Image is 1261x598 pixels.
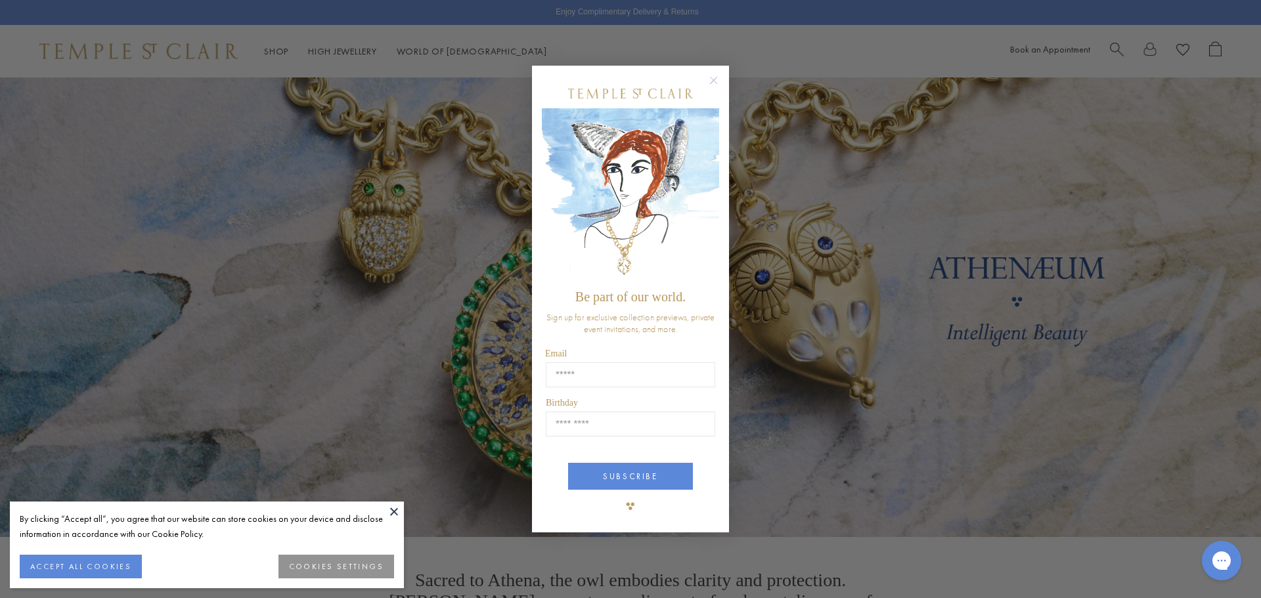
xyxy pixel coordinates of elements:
[712,79,728,95] button: Close dialog
[568,463,693,490] button: SUBSCRIBE
[617,493,644,519] img: TSC
[542,108,719,284] img: c4a9eb12-d91a-4d4a-8ee0-386386f4f338.jpeg
[545,349,567,358] span: Email
[1195,536,1248,585] iframe: Gorgias live chat messenger
[575,289,686,304] span: Be part of our world.
[546,311,715,335] span: Sign up for exclusive collection previews, private event invitations, and more.
[546,362,715,387] input: Email
[20,511,394,542] div: By clicking “Accept all”, you agree that our website can store cookies on your device and disclos...
[568,89,693,98] img: Temple St. Clair
[20,555,142,578] button: ACCEPT ALL COOKIES
[278,555,394,578] button: COOKIES SETTINGS
[546,398,578,408] span: Birthday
